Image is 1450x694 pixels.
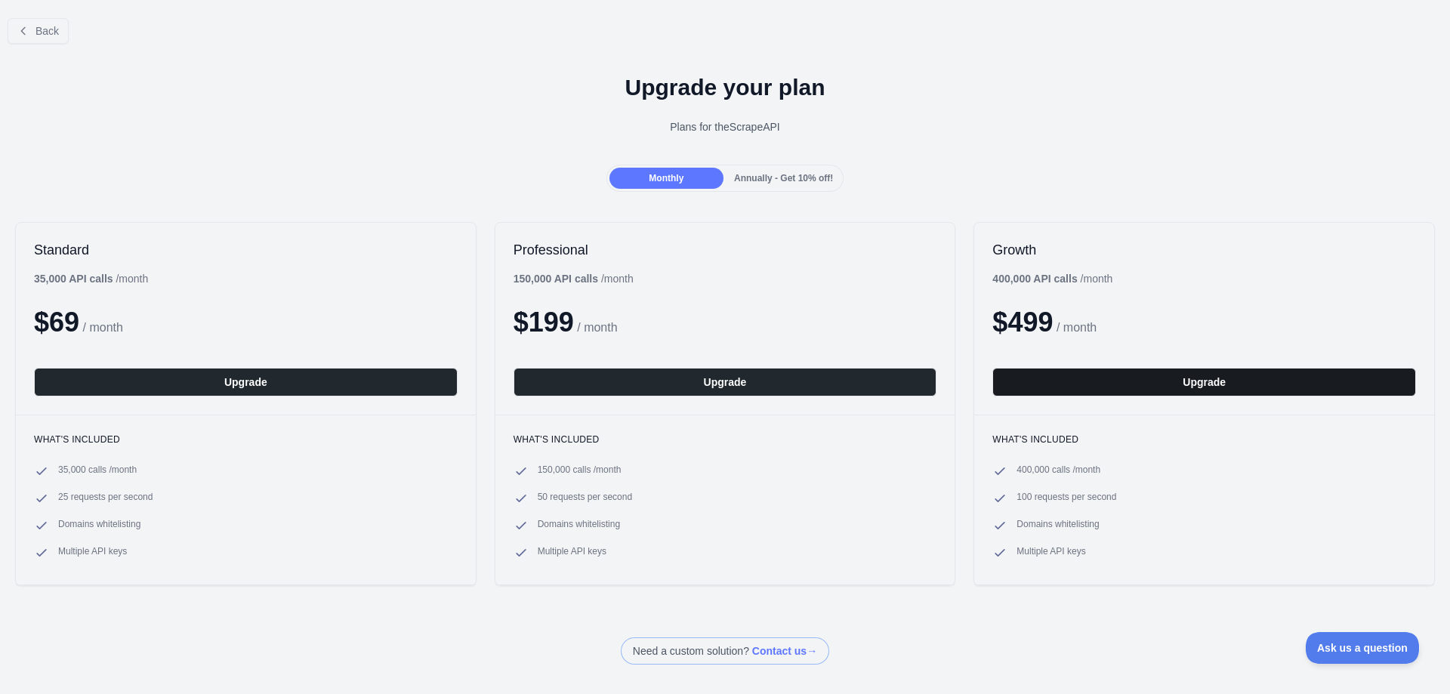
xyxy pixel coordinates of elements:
[992,307,1053,338] span: $ 499
[514,273,598,285] b: 150,000 API calls
[514,271,634,286] div: / month
[1306,632,1420,664] iframe: Toggle Customer Support
[992,241,1416,259] h2: Growth
[992,271,1112,286] div: / month
[514,307,574,338] span: $ 199
[992,273,1077,285] b: 400,000 API calls
[514,241,937,259] h2: Professional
